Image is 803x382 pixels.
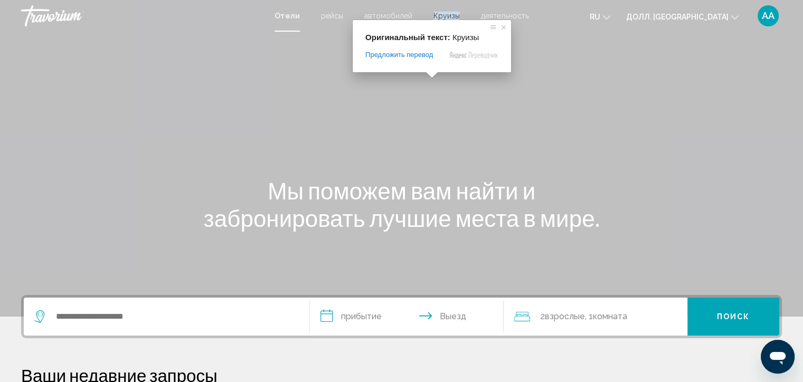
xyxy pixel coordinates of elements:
[204,177,600,232] ya-tr-span: Мы поможем вам найти и забронировать лучшие места в мире.
[275,12,300,20] a: Отели
[452,33,479,42] span: Круизы
[626,9,739,24] button: Изменить валюту
[754,5,782,27] button: Пользовательское меню
[433,12,460,20] a: Круизы
[481,12,528,20] a: деятельность
[761,340,795,374] iframe: Кнопка запуска окна обмена сообщениями
[364,12,412,20] a: автомобилей
[687,298,779,336] button: Поиск
[590,13,600,21] ya-tr-span: RU
[310,298,504,336] button: Даты заезда и выезда
[21,5,264,26] a: Травориум
[365,33,450,42] span: Оригинальный текст:
[544,311,584,321] ya-tr-span: Взрослые
[626,13,729,21] ya-tr-span: Долл. [GEOGRAPHIC_DATA]
[365,50,433,60] span: Предложить перевод
[321,12,343,20] a: рейсы
[717,313,750,321] ya-tr-span: Поиск
[504,298,687,336] button: Путешественники: 2 взрослых, 0 детей
[590,9,610,24] button: Изменить язык
[540,311,544,321] ya-tr-span: 2
[24,298,779,336] div: Виджет поиска
[762,10,774,21] ya-tr-span: АА
[584,311,592,321] ya-tr-span: , 1
[592,311,627,321] ya-tr-span: Комната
